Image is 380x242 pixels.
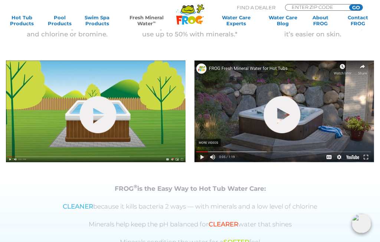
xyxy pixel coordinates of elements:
[7,14,37,26] a: Hot TubProducts
[194,61,374,162] img: fmw-hot-tub-cover-2
[6,23,129,38] p: with minerals and chlorine or bromine.
[134,184,137,189] sup: ®
[63,203,93,210] span: CLEANER
[153,20,155,24] sup: ∞
[268,14,298,26] a: Water CareBlog
[45,14,74,26] a: PoolProducts
[115,185,266,192] strong: FROG is the Easy Way to Hot Tub Water Care:
[209,220,238,228] span: CLEARER
[291,4,341,10] input: Zip Code Form
[82,14,112,26] a: Swim SpaProducts
[306,14,335,26] a: AboutFROG
[237,4,275,11] p: Find A Dealer
[251,23,374,38] p: it’s easier on skin.
[129,23,252,38] p: use up to 50% with minerals.*
[352,214,371,233] img: openIcon
[213,14,260,26] a: Water CareExperts
[13,203,367,210] p: because it kills bacteria 2 ways — with minerals and a low level of chlorine
[349,4,363,10] input: GO
[120,14,173,26] a: Fresh MineralWater∞
[6,61,186,162] img: fmw-hot-tub-cover-1
[13,220,367,228] p: Minerals help keep the pH balanced for water that shines
[343,14,373,26] a: ContactFROG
